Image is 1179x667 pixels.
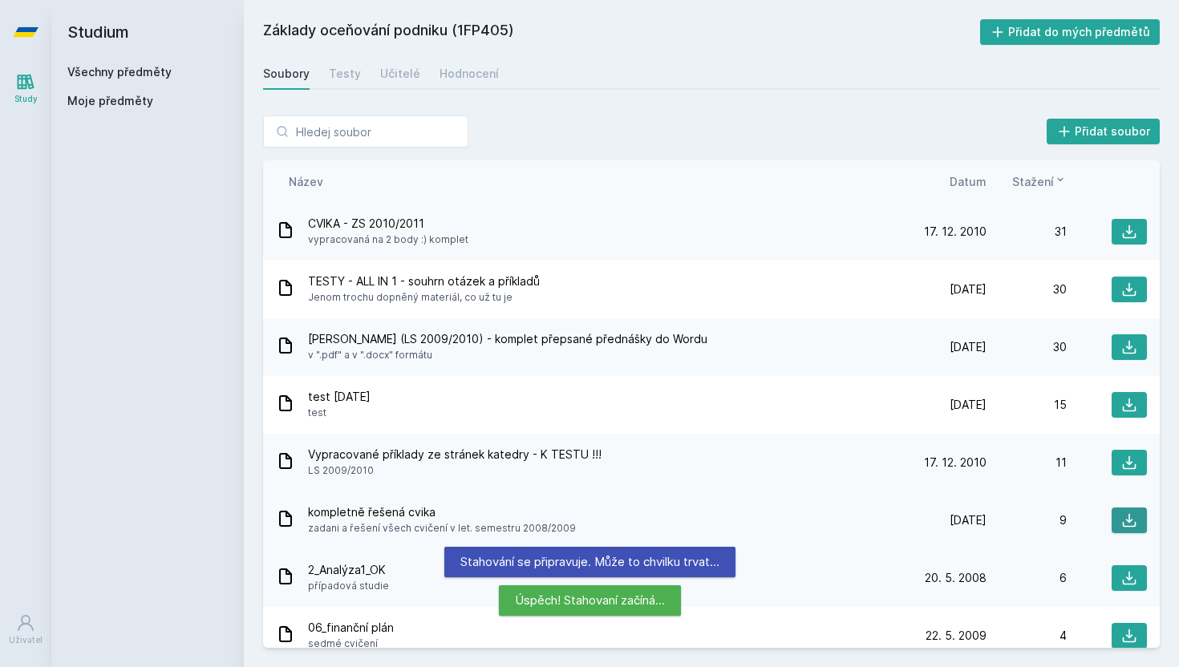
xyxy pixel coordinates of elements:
[308,578,389,594] span: případová studie
[308,289,540,305] span: Jenom trochu dopněný materiál, co už tu je
[67,65,172,79] a: Všechny předměty
[987,455,1067,471] div: 11
[263,58,310,90] a: Soubory
[308,636,394,652] span: sedmé cvičení
[308,389,371,405] span: test [DATE]
[950,512,987,528] span: [DATE]
[308,405,371,421] span: test
[263,19,980,45] h2: Základy oceňování podniku (1FP405)
[3,64,48,113] a: Study
[987,628,1067,644] div: 4
[329,58,361,90] a: Testy
[924,455,987,471] span: 17. 12. 2010
[950,281,987,297] span: [DATE]
[308,504,576,520] span: kompletně řešená cvika
[308,562,389,578] span: 2_Analýza1_OK
[308,273,540,289] span: TESTY - ALL IN 1 - souhrn otázek a příkladů
[987,339,1067,355] div: 30
[440,58,499,90] a: Hodnocení
[950,339,987,355] span: [DATE]
[308,216,468,232] span: CVIKA - ZS 2010/2011
[987,570,1067,586] div: 6
[263,66,310,82] div: Soubory
[263,115,468,148] input: Hledej soubor
[440,66,499,82] div: Hodnocení
[308,447,602,463] span: Vypracované příklady ze stránek katedry - K TESTU !!!
[925,570,987,586] span: 20. 5. 2008
[380,66,420,82] div: Učitelé
[308,620,394,636] span: 06_finanční plán
[308,331,707,347] span: [PERSON_NAME] (LS 2009/2010) - komplet přepsané přednášky do Wordu
[329,66,361,82] div: Testy
[950,397,987,413] span: [DATE]
[308,232,468,248] span: vypracovaná na 2 body :) komplet
[1047,119,1161,144] button: Přidat soubor
[926,628,987,644] span: 22. 5. 2009
[14,93,38,105] div: Study
[9,634,43,646] div: Uživatel
[1012,173,1067,190] button: Stažení
[950,173,987,190] button: Datum
[987,224,1067,240] div: 31
[289,173,323,190] button: Název
[3,605,48,654] a: Uživatel
[308,463,602,479] span: LS 2009/2010
[987,397,1067,413] div: 15
[444,547,735,577] div: Stahování se připravuje. Může to chvilku trvat…
[987,281,1067,297] div: 30
[980,19,1161,45] button: Přidat do mých předmětů
[308,347,707,363] span: v ".pdf" a v ".docx" formátu
[987,512,1067,528] div: 9
[308,520,576,536] span: zadani a řešení všech cvičení v let. semestru 2008/2009
[1012,173,1054,190] span: Stažení
[380,58,420,90] a: Učitelé
[499,585,681,616] div: Úspěch! Stahovaní začíná…
[924,224,987,240] span: 17. 12. 2010
[67,93,153,109] span: Moje předměty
